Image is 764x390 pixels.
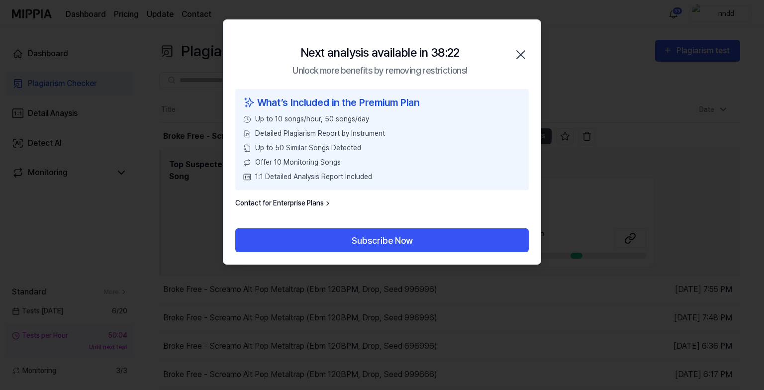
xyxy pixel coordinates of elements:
[243,95,255,110] img: sparkles icon
[255,172,372,182] span: 1:1 Detailed Analysis Report Included
[300,44,460,62] div: Next analysis available in 38:22
[243,130,251,138] img: File Select
[255,157,341,168] span: Offer 10 Monitoring Songs
[255,114,369,124] span: Up to 10 songs/hour, 50 songs/day
[292,64,467,77] div: Unlock more benefits by removing restrictions!
[255,143,361,153] span: Up to 50 Similar Songs Detected
[235,198,332,208] a: Contact for Enterprise Plans
[255,128,385,139] span: Detailed Plagiarism Report by Instrument
[235,228,529,252] button: Subscribe Now
[243,95,521,110] div: What’s Included in the Premium Plan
